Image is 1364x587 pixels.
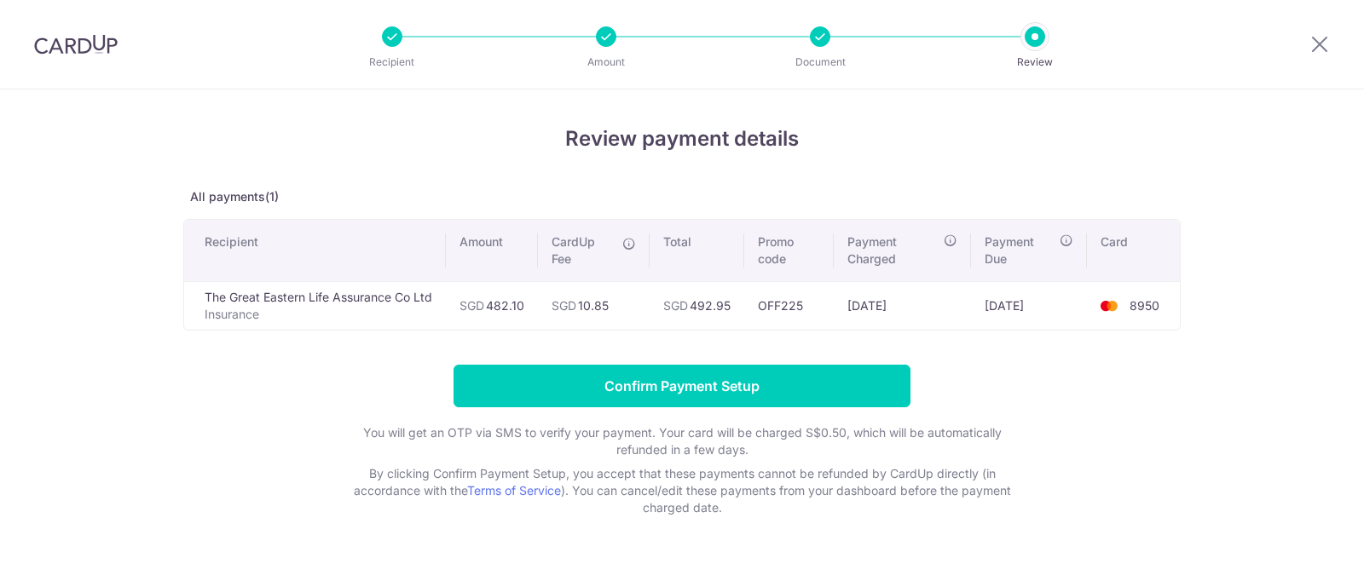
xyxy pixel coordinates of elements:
th: Card [1087,220,1180,281]
span: Payment Due [985,233,1055,268]
p: Insurance [205,306,432,323]
a: Terms of Service [467,483,561,498]
td: 10.85 [538,281,650,330]
span: CardUp Fee [552,233,614,268]
p: Amount [543,54,669,71]
th: Recipient [184,220,446,281]
input: Confirm Payment Setup [454,365,910,407]
td: [DATE] [971,281,1087,330]
td: OFF225 [744,281,835,330]
iframe: Opens a widget where you can find more information [1255,536,1347,578]
p: Document [757,54,883,71]
td: 492.95 [650,281,744,330]
td: 482.10 [446,281,538,330]
td: [DATE] [834,281,971,330]
span: SGD [663,298,688,313]
img: CardUp [34,34,118,55]
span: SGD [459,298,484,313]
th: Promo code [744,220,835,281]
p: You will get an OTP via SMS to verify your payment. Your card will be charged S$0.50, which will ... [341,424,1023,458]
td: The Great Eastern Life Assurance Co Ltd [184,281,446,330]
img: <span class="translation_missing" title="translation missing: en.account_steps.new_confirm_form.b... [1092,296,1126,316]
p: All payments(1) [183,188,1181,205]
span: Payment Charged [847,233,939,268]
p: By clicking Confirm Payment Setup, you accept that these payments cannot be refunded by CardUp di... [341,465,1023,516]
p: Review [972,54,1098,71]
span: SGD [552,298,576,313]
th: Total [650,220,744,281]
span: 8950 [1130,298,1159,313]
th: Amount [446,220,538,281]
h4: Review payment details [183,124,1181,154]
p: Recipient [329,54,455,71]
